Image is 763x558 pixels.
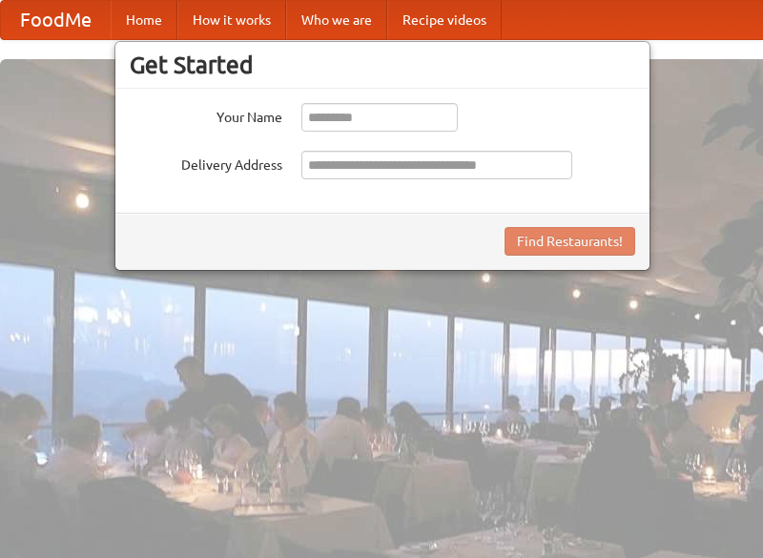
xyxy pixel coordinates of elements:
a: Home [111,1,177,39]
button: Find Restaurants! [505,227,635,256]
label: Your Name [130,103,282,127]
label: Delivery Address [130,151,282,175]
a: How it works [177,1,286,39]
a: Recipe videos [387,1,502,39]
a: Who we are [286,1,387,39]
a: FoodMe [1,1,111,39]
h3: Get Started [130,51,635,79]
